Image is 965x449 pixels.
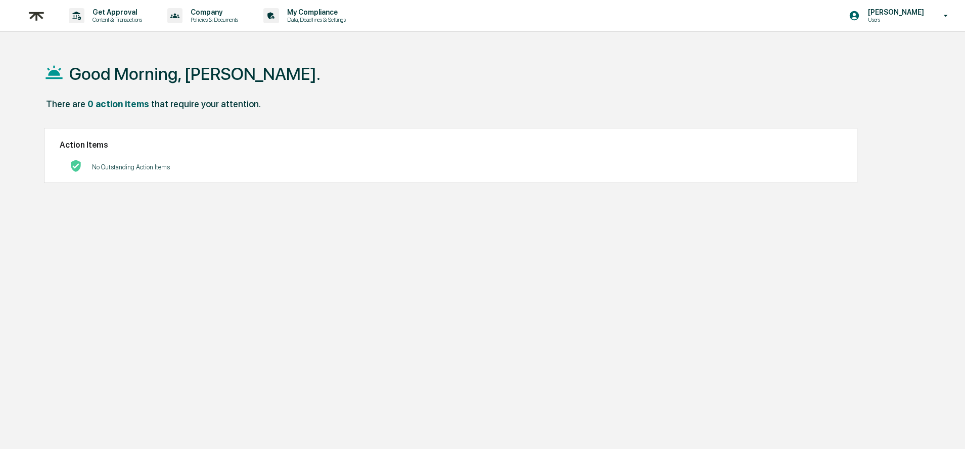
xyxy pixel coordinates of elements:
[24,4,49,28] img: logo
[87,99,149,109] div: 0 action items
[182,16,243,23] p: Policies & Documents
[860,16,929,23] p: Users
[70,160,82,172] img: No Actions logo
[69,64,320,84] h1: Good Morning, [PERSON_NAME].
[151,99,261,109] div: that require your attention.
[46,99,85,109] div: There are
[84,8,147,16] p: Get Approval
[60,140,841,150] h2: Action Items
[860,8,929,16] p: [PERSON_NAME]
[84,16,147,23] p: Content & Transactions
[279,16,351,23] p: Data, Deadlines & Settings
[92,163,170,171] p: No Outstanding Action Items
[182,8,243,16] p: Company
[279,8,351,16] p: My Compliance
